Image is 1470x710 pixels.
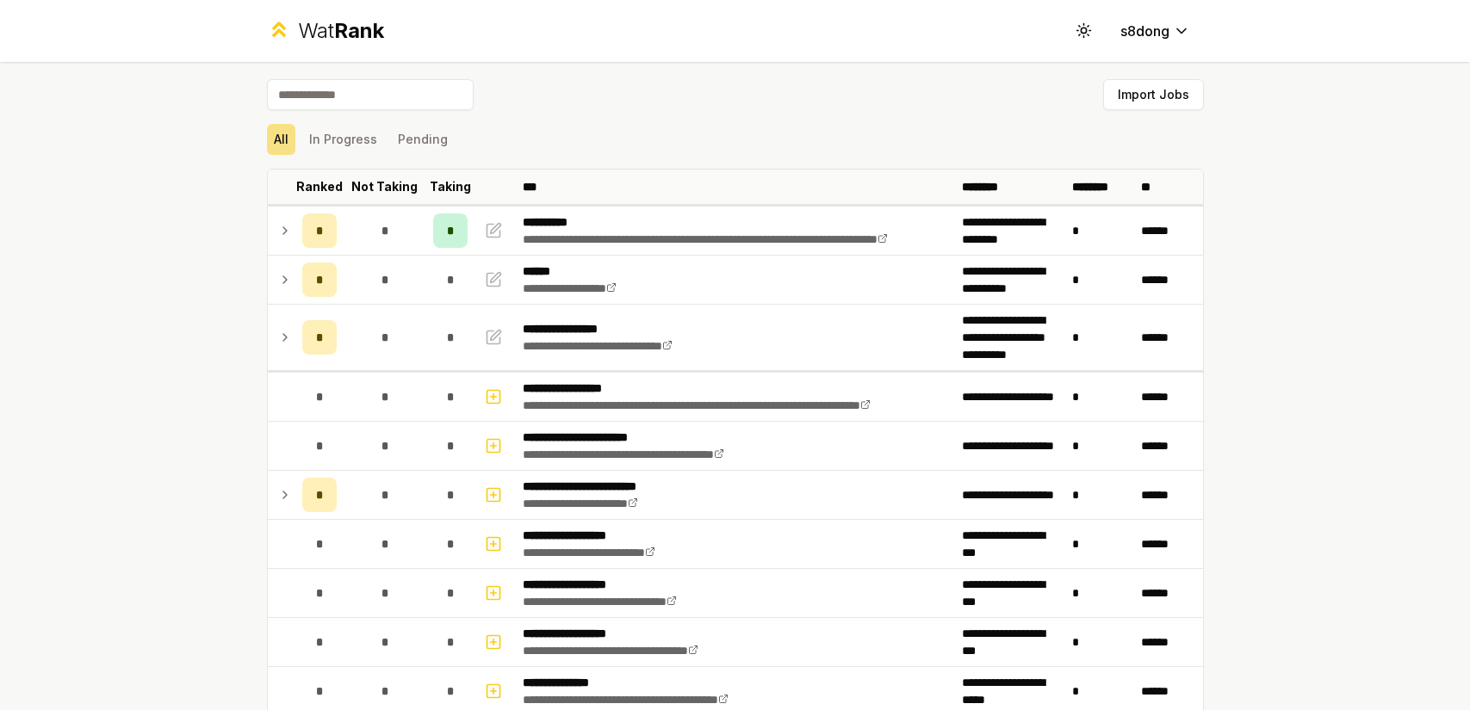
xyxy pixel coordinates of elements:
button: In Progress [302,124,384,155]
p: Ranked [296,178,343,195]
div: Wat [298,17,384,45]
span: Rank [334,18,384,43]
span: s8dong [1120,21,1169,41]
p: Taking [430,178,471,195]
a: WatRank [267,17,385,45]
button: Import Jobs [1103,79,1204,110]
button: All [267,124,295,155]
button: Pending [391,124,455,155]
button: s8dong [1107,15,1204,46]
p: Not Taking [351,178,418,195]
